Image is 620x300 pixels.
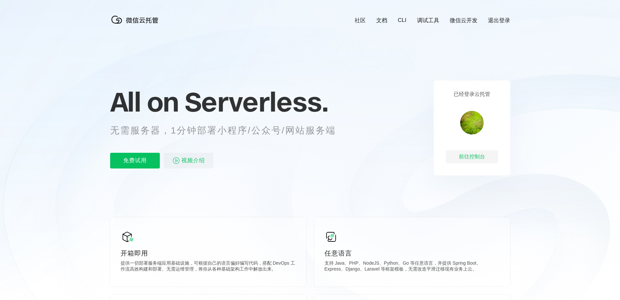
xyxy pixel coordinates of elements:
p: 免费试用 [110,153,160,168]
a: 退出登录 [488,17,510,24]
span: Serverless. [185,85,328,118]
div: 前往控制台 [446,150,498,163]
a: 调试工具 [417,17,439,24]
p: 提供一切部署服务端应用基础设施，可根据自己的语言偏好编写代码，搭配 DevOps 工作流高效构建和部署。无需运维管理，将你从各种基础架构工作中解放出来。 [121,260,296,274]
img: 微信云托管 [110,13,162,26]
img: video_play.svg [172,157,180,165]
a: 微信云托管 [110,22,162,27]
span: All on [110,85,178,118]
a: 社区 [355,17,366,24]
a: 微信云开发 [450,17,478,24]
p: 已经登录云托管 [454,91,490,98]
p: 支持 Java、PHP、NodeJS、Python、Go 等任意语言，并提供 Spring Boot、Express、Django、Laravel 等框架模板，无需改造平滑迁移现有业务上云。 [325,260,500,274]
p: 任意语言 [325,249,500,258]
a: CLI [398,17,406,24]
span: 视频介绍 [181,153,205,168]
p: 开箱即用 [121,249,296,258]
p: 无需服务器，1分钟部署小程序/公众号/网站服务端 [110,124,348,137]
a: 文档 [376,17,387,24]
